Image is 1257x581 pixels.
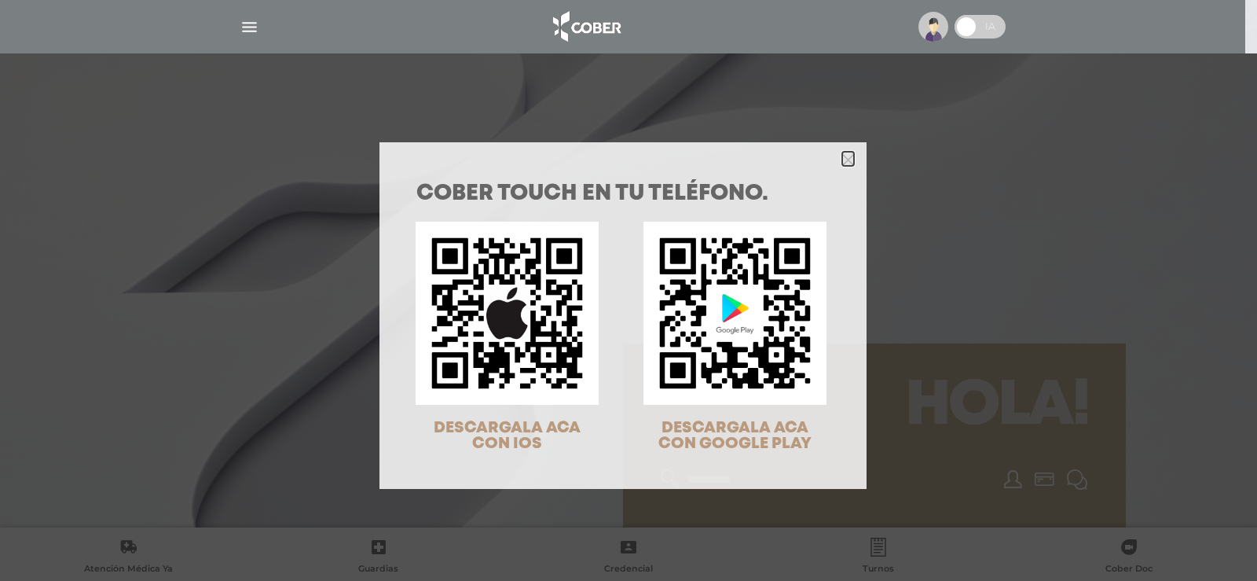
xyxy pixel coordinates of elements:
img: qr-code [416,222,599,405]
span: DESCARGALA ACA CON GOOGLE PLAY [658,421,812,451]
h1: COBER TOUCH en tu teléfono. [416,183,830,205]
img: qr-code [643,222,826,405]
button: Close [842,152,854,166]
span: DESCARGALA ACA CON IOS [434,421,581,451]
